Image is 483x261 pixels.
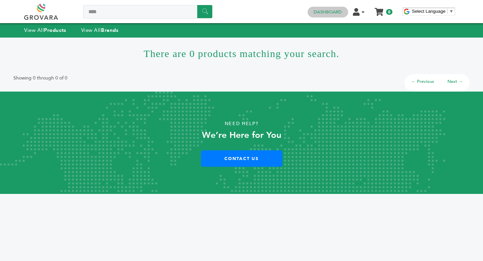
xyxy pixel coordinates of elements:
[13,38,470,69] h1: There are 0 products matching your search.
[375,6,383,13] a: My Cart
[202,129,281,141] strong: We’re Here for You
[24,119,459,129] p: Need Help?
[449,9,453,14] span: ▼
[412,9,445,14] span: Select Language
[386,9,392,15] span: 0
[81,27,119,34] a: View AllBrands
[44,27,66,34] strong: Products
[411,79,434,85] a: ← Previous
[314,9,342,15] a: Dashboard
[447,79,463,85] a: Next →
[24,27,66,34] a: View AllProducts
[201,150,282,167] a: Contact Us
[412,9,453,14] a: Select Language​
[101,27,118,34] strong: Brands
[83,5,212,18] input: Search a product or brand...
[13,74,67,82] p: Showing 0 through 0 of 0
